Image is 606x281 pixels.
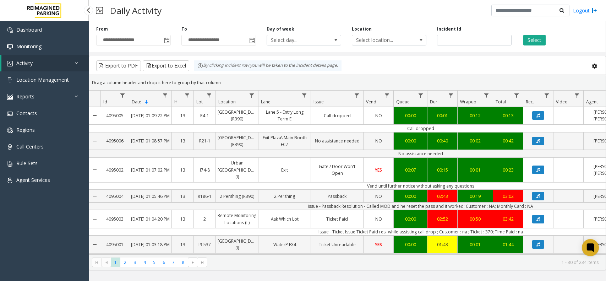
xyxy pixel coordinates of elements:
[200,260,205,265] span: Go to the last page
[129,239,171,250] a: [DATE] 01:03:18 PM
[352,26,372,32] label: Location
[130,258,140,267] span: Page 3
[493,239,523,250] a: 01:44
[364,165,393,175] a: YES
[197,63,203,69] img: infoIcon.svg
[458,165,493,175] a: 00:01
[459,137,491,144] div: 00:02
[512,91,522,100] a: Total Filter Menu
[7,144,13,150] img: 'icon'
[212,259,599,265] kendo-pager-info: 1 - 30 of 234 items
[495,241,521,248] div: 01:44
[218,99,236,105] span: Location
[375,216,382,222] span: NO
[7,128,13,133] img: 'icon'
[311,191,363,201] a: Passback
[416,91,426,100] a: Queue Filter Menu
[459,112,491,119] div: 00:12
[7,61,13,66] img: 'icon'
[196,99,203,105] span: Lot
[427,165,457,175] a: 00:15
[16,126,35,133] span: Regions
[458,110,493,121] a: 00:12
[258,107,311,124] a: Lane 5 - Entry Long Term E
[429,241,455,248] div: 01:43
[172,165,193,175] a: 13
[496,99,506,105] span: Total
[495,137,521,144] div: 00:42
[429,112,455,119] div: 00:01
[16,160,38,167] span: Rule Sets
[188,258,197,268] span: Go to the next page
[7,77,13,83] img: 'icon'
[198,258,207,268] span: Go to the last page
[458,191,493,201] a: 00:19
[352,91,362,100] a: Issue Filter Menu
[216,236,258,253] a: [GEOGRAPHIC_DATA] (I)
[459,193,491,200] div: 00:19
[395,241,425,248] div: 00:00
[258,165,311,175] a: Exit
[129,191,171,201] a: [DATE] 01:05:46 PM
[144,99,149,105] span: Sortable
[458,239,493,250] a: 00:01
[429,193,455,200] div: 02:43
[395,112,425,119] div: 00:00
[459,216,491,222] div: 00:50
[100,110,129,121] a: 4095005
[96,60,141,71] button: Export to PDF
[96,2,103,19] img: pageIcon
[16,110,37,117] span: Contacts
[394,214,427,224] a: 00:00
[300,91,309,100] a: Lane Filter Menu
[107,2,165,19] h3: Daily Activity
[100,239,129,250] a: 4095001
[364,110,393,121] a: NO
[129,110,171,121] a: [DATE] 01:09:22 PM
[118,91,127,100] a: Id Filter Menu
[364,191,393,201] a: NO
[247,91,257,100] a: Location Filter Menu
[459,167,491,173] div: 00:01
[216,158,258,182] a: Urban [GEOGRAPHIC_DATA] (I)
[267,35,326,45] span: Select day...
[111,258,120,267] span: Page 1
[16,76,69,83] span: Location Management
[573,7,597,14] a: Logout
[427,214,457,224] a: 02:52
[313,99,324,105] span: Issue
[103,99,107,105] span: Id
[258,133,311,150] a: Exit Plaza\ Main Booth FC7
[311,161,363,178] a: Gate / Door Won't Open
[204,91,214,100] a: Lot Filter Menu
[429,167,455,173] div: 00:15
[7,178,13,183] img: 'icon'
[493,191,523,201] a: 03:02
[89,187,100,205] a: Collapse Details
[429,137,455,144] div: 00:40
[172,191,193,201] a: 13
[89,155,100,185] a: Collapse Details
[382,91,392,100] a: Vend Filter Menu
[172,110,193,121] a: 13
[458,214,493,224] a: 00:50
[194,136,215,146] a: R21-1
[394,136,427,146] a: 00:00
[311,136,363,146] a: No assistance needed
[140,258,149,267] span: Page 4
[7,94,13,100] img: 'icon'
[129,165,171,175] a: [DATE] 01:07:02 PM
[556,99,568,105] span: Video
[16,43,42,50] span: Monitoring
[460,99,476,105] span: Wrapup
[89,130,100,152] a: Collapse Details
[311,239,363,250] a: Ticket Unreadable
[174,99,178,105] span: H
[395,193,425,200] div: 00:00
[394,191,427,201] a: 00:00
[366,99,376,105] span: Vend
[311,110,363,121] a: Call dropped
[482,91,491,100] a: Wrapup Filter Menu
[194,191,215,201] a: R186-1
[261,99,271,105] span: Lane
